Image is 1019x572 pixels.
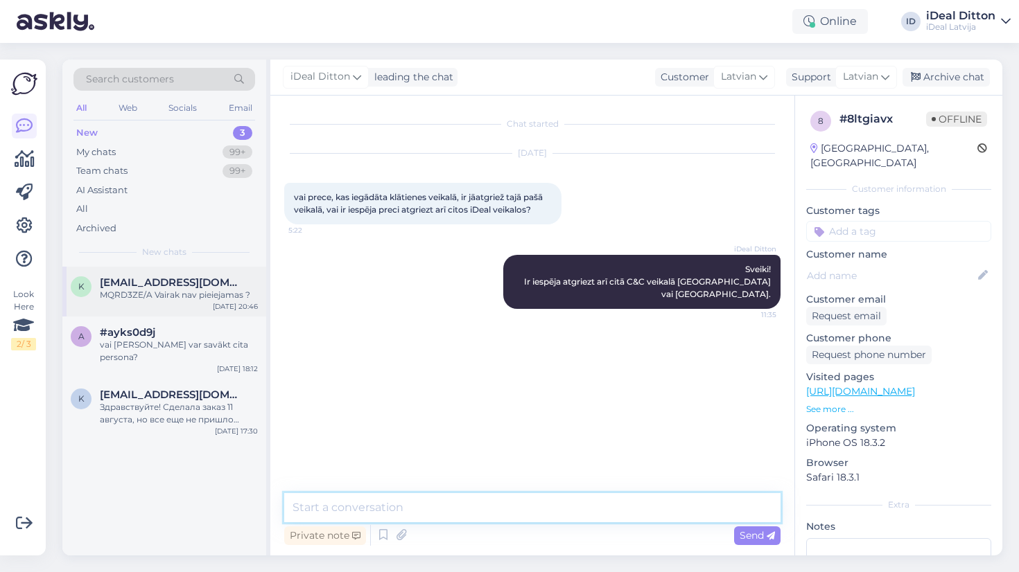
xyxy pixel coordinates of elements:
[806,499,991,511] div: Extra
[740,529,775,542] span: Send
[100,401,258,426] div: Здравствуйте! Сделала заказ 11 августа, но все еще не пришло подтверждения от продавца, есть пово...
[806,183,991,195] div: Customer information
[166,99,200,117] div: Socials
[655,70,709,84] div: Customer
[11,288,36,350] div: Look Here
[806,307,887,325] div: Request email
[100,276,244,289] span: ks.ksenijasmirnova@gmail.com
[806,385,915,397] a: [URL][DOMAIN_NAME]
[100,388,244,401] span: koles07vika@gmail.com
[524,264,773,299] span: Sveiki! Ir iespēja atgriezt arī citā C&C veikalā [GEOGRAPHIC_DATA] vai [GEOGRAPHIC_DATA].
[926,10,1011,33] a: iDeal DittoniDeal Latvija
[284,118,781,130] div: Chat started
[806,292,991,307] p: Customer email
[786,70,831,84] div: Support
[806,204,991,218] p: Customer tags
[76,222,116,235] div: Archived
[217,364,258,374] div: [DATE] 18:12
[806,221,991,242] input: Add a tag
[721,69,756,84] span: Latvian
[100,326,155,339] span: #ayks0d9j
[78,281,85,292] span: k
[78,393,85,404] span: k
[100,289,258,301] div: MQRD3ZE/A Vairak nav pieiejamas ?
[806,436,991,450] p: iPhone OS 18.3.2
[290,69,350,84] span: iDeal Ditton
[806,456,991,470] p: Browser
[806,470,991,485] p: Safari 18.3.1
[215,426,258,436] div: [DATE] 17:30
[284,147,781,159] div: [DATE]
[142,246,186,258] span: New chats
[76,126,98,140] div: New
[233,126,252,140] div: 3
[903,68,990,87] div: Archive chat
[73,99,89,117] div: All
[807,268,975,283] input: Add name
[76,202,88,216] div: All
[226,99,255,117] div: Email
[724,310,776,320] span: 11:35
[223,145,252,159] div: 99+
[288,225,340,235] span: 5:22
[810,141,977,170] div: [GEOGRAPHIC_DATA], [GEOGRAPHIC_DATA]
[901,12,921,31] div: ID
[839,111,926,127] div: # 8ltgiavx
[926,111,987,127] span: Offline
[11,71,37,97] img: Askly Logo
[213,301,258,312] div: [DATE] 20:46
[369,70,453,84] div: leading the chat
[792,9,868,34] div: Online
[76,164,128,178] div: Team chats
[806,421,991,436] p: Operating system
[806,519,991,534] p: Notes
[806,403,991,415] p: See more ...
[284,526,366,545] div: Private note
[806,331,991,346] p: Customer phone
[818,116,824,126] span: 8
[294,192,545,215] span: vai prece, kas iegādāta klātienes veikalā, ir jāatgriež tajā pašā veikalā, vai ir iespēja preci a...
[100,339,258,364] div: vai [PERSON_NAME] var savākt cita persona?
[806,247,991,262] p: Customer name
[926,10,995,21] div: iDeal Ditton
[11,338,36,350] div: 2 / 3
[116,99,140,117] div: Web
[86,72,174,87] span: Search customers
[76,145,116,159] div: My chats
[926,21,995,33] div: iDeal Latvija
[806,370,991,384] p: Visited pages
[78,331,85,341] span: a
[76,184,128,197] div: AI Assistant
[724,244,776,254] span: iDeal Ditton
[806,346,932,364] div: Request phone number
[223,164,252,178] div: 99+
[843,69,878,84] span: Latvian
